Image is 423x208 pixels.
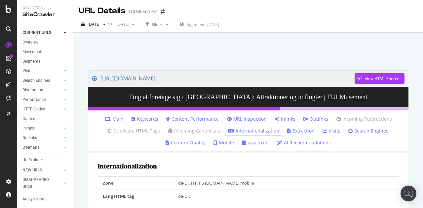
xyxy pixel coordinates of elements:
[303,116,328,122] a: Outlinks
[114,19,137,30] button: [DATE]
[22,106,62,113] a: HTTP Codes
[173,177,399,190] td: da-DK HTTPS [DOMAIN_NAME] mobile
[98,190,173,202] td: Lang HTML tag
[22,134,62,141] a: Outlinks
[355,73,404,84] button: View HTML Source
[22,96,62,103] a: Performance
[22,48,68,55] a: Movements
[22,11,68,18] div: SiteCrawler
[323,128,340,134] a: Visits
[166,116,219,122] a: Content Performance
[22,115,37,122] div: Content
[22,125,34,132] div: Inlinks
[213,139,234,146] a: Mobile
[227,116,267,122] a: URL Inspection
[22,106,45,113] div: HTTP Codes
[132,116,158,122] a: Keywords
[108,128,160,134] a: Duplicate HTML Tags
[108,21,114,27] span: vs
[22,134,37,141] div: Outlinks
[22,77,50,84] div: Search Engines
[22,144,62,151] a: Sitemaps
[105,116,124,122] a: Main
[336,116,392,122] a: Incoming Redirections
[228,128,279,134] a: Internationalization
[79,19,108,30] button: [DATE]
[207,22,219,27] div: [DATE]
[98,163,157,170] h2: Internationalization
[22,196,46,203] div: Analysis Info
[22,125,62,132] a: Inlinks
[22,77,62,84] a: Search Engines
[22,39,38,46] div: Overview
[22,58,68,65] a: Segments
[22,167,62,174] a: NEW URLS
[22,68,32,74] div: Visits
[365,76,399,81] div: View HTML Source
[92,70,355,87] a: [URL][DOMAIN_NAME]
[187,22,205,27] span: Segments
[22,68,62,74] a: Visits
[88,21,100,27] span: 2025 Sep. 26th
[22,58,40,65] div: Segments
[22,115,68,122] a: Content
[79,5,126,16] div: URL Details
[348,128,388,134] a: Search Engines
[22,144,39,151] div: Sitemaps
[22,5,68,11] div: Analytics
[22,196,68,203] a: Analysis Info
[242,139,269,146] a: Javascript
[277,139,331,146] a: AI Recommendations
[143,19,171,30] button: Filters
[114,21,129,27] span: 2025 Sep. 5th
[173,190,399,202] td: da-DK
[152,22,163,27] div: Filters
[22,39,68,46] a: Overview
[168,128,220,134] a: Incoming Canonicals
[22,176,62,190] a: DISAPPEARED URLS
[22,96,46,103] div: Performance
[22,87,62,94] a: Distribution
[22,157,43,163] div: Url Explorer
[88,87,408,107] h3: Ting at foretage sig i [GEOGRAPHIC_DATA]: Attraktioner og udflugter | TUI Musement
[98,177,173,190] td: Zone
[166,139,206,146] a: Content Quality
[22,48,43,55] div: Movements
[22,29,51,36] div: CURRENT URLS
[275,116,295,122] a: Inlinks
[161,9,165,14] div: arrow-right-arrow-left
[22,167,42,174] div: NEW URLS
[22,29,62,36] a: CURRENT URLS
[22,87,43,94] div: Distribution
[22,176,56,190] div: DISAPPEARED URLS
[22,157,68,163] a: Url Explorer
[128,8,158,15] div: TUI Musement
[401,186,416,201] div: Open Intercom Messenger
[287,128,315,134] a: Extraction
[177,19,222,30] button: Segments[DATE]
